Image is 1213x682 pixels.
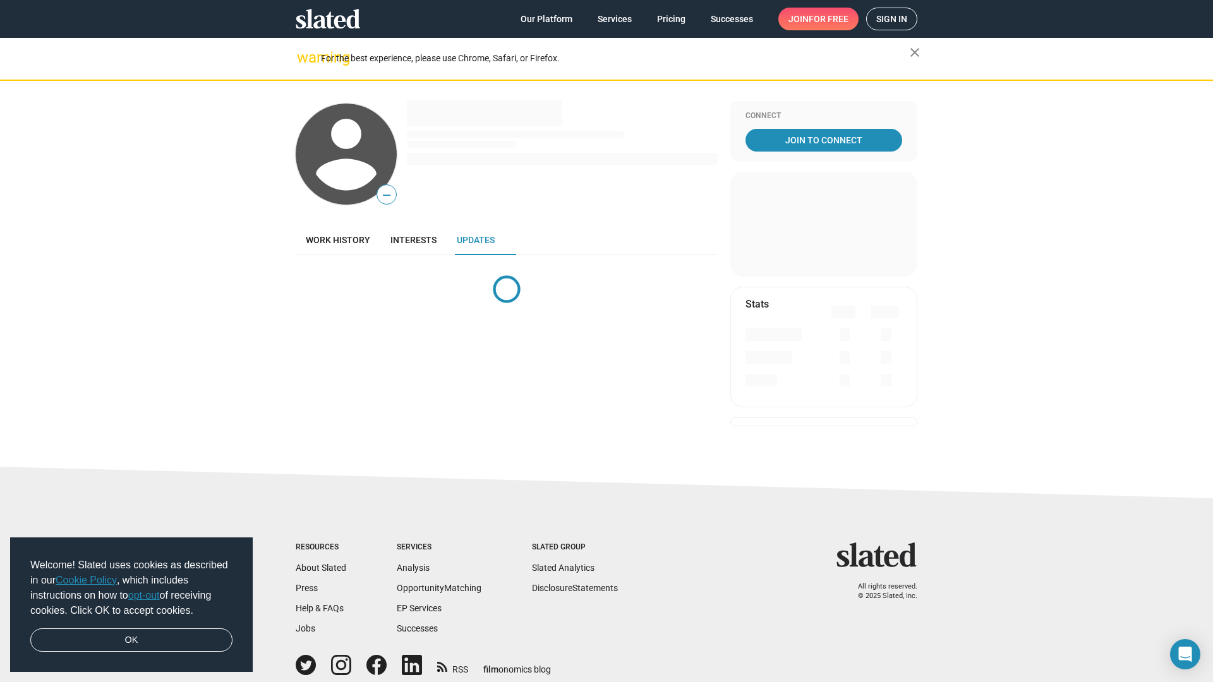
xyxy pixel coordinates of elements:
[748,129,900,152] span: Join To Connect
[296,563,346,573] a: About Slated
[657,8,685,30] span: Pricing
[380,225,447,255] a: Interests
[390,235,437,245] span: Interests
[521,8,572,30] span: Our Platform
[296,623,315,633] a: Jobs
[397,603,442,613] a: EP Services
[510,8,582,30] a: Our Platform
[397,623,438,633] a: Successes
[321,50,910,67] div: For the best experience, please use Chrome, Safari, or Firefox.
[876,8,907,30] span: Sign in
[588,8,642,30] a: Services
[532,583,618,593] a: DisclosureStatements
[377,187,396,203] span: —
[907,45,922,60] mat-icon: close
[1170,639,1200,669] div: Open Intercom Messenger
[788,8,848,30] span: Join
[745,297,769,311] mat-card-title: Stats
[296,542,346,553] div: Resources
[457,235,495,245] span: Updates
[397,583,481,593] a: OpportunityMatching
[809,8,848,30] span: for free
[128,590,160,601] a: opt-out
[437,656,468,676] a: RSS
[296,603,344,613] a: Help & FAQs
[845,582,917,601] p: All rights reserved. © 2025 Slated, Inc.
[397,542,481,553] div: Services
[778,8,859,30] a: Joinfor free
[711,8,753,30] span: Successes
[56,575,117,585] a: Cookie Policy
[297,50,312,65] mat-icon: warning
[296,583,318,593] a: Press
[397,563,430,573] a: Analysis
[745,111,902,121] div: Connect
[532,563,594,573] a: Slated Analytics
[745,129,902,152] a: Join To Connect
[30,558,232,618] span: Welcome! Slated uses cookies as described in our , which includes instructions on how to of recei...
[30,628,232,652] a: dismiss cookie message
[866,8,917,30] a: Sign in
[296,225,380,255] a: Work history
[532,542,618,553] div: Slated Group
[483,664,498,674] span: film
[306,235,370,245] span: Work history
[647,8,696,30] a: Pricing
[483,654,551,676] a: filmonomics blog
[447,225,505,255] a: Updates
[10,537,253,673] div: cookieconsent
[701,8,763,30] a: Successes
[598,8,632,30] span: Services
